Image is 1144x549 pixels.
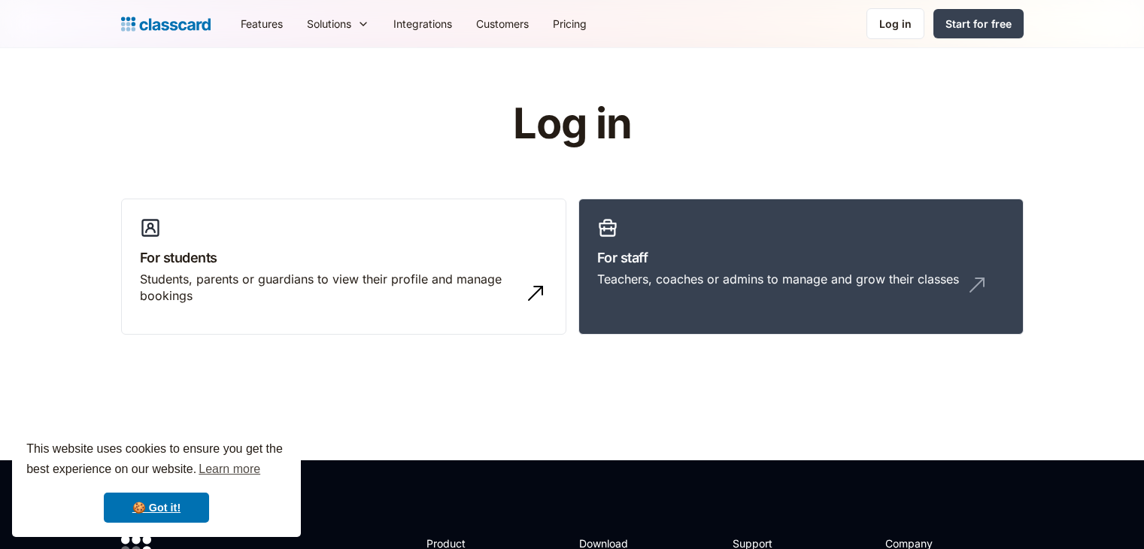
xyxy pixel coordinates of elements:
div: Solutions [307,16,351,32]
a: Customers [464,7,541,41]
h3: For students [140,247,548,268]
span: This website uses cookies to ensure you get the best experience on our website. [26,440,287,481]
a: learn more about cookies [196,458,262,481]
div: cookieconsent [12,426,301,537]
a: Pricing [541,7,599,41]
div: Students, parents or guardians to view their profile and manage bookings [140,271,517,305]
div: Log in [879,16,912,32]
a: For studentsStudents, parents or guardians to view their profile and manage bookings [121,199,566,335]
div: Start for free [945,16,1012,32]
a: dismiss cookie message [104,493,209,523]
div: Solutions [295,7,381,41]
a: Log in [866,8,924,39]
a: Features [229,7,295,41]
a: Integrations [381,7,464,41]
div: Teachers, coaches or admins to manage and grow their classes [597,271,959,287]
h1: Log in [333,101,811,147]
a: Start for free [933,9,1024,38]
a: For staffTeachers, coaches or admins to manage and grow their classes [578,199,1024,335]
h3: For staff [597,247,1005,268]
a: home [121,14,211,35]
